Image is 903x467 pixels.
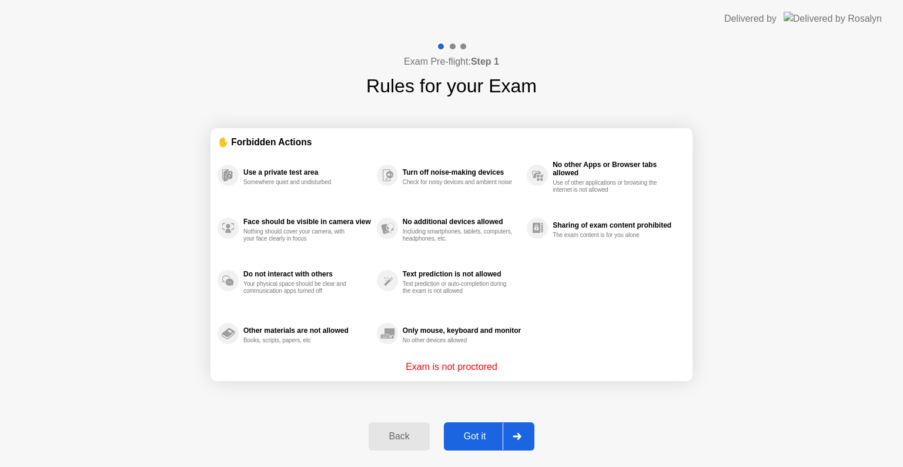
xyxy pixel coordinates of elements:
div: ✋ Forbidden Actions [218,135,685,149]
div: Face should be visible in camera view [243,218,371,226]
h1: Rules for your Exam [366,72,537,100]
div: Text prediction or auto-completion during the exam is not allowed [403,281,514,295]
button: Got it [444,422,534,451]
h4: Exam Pre-flight: [404,55,499,69]
p: Exam is not proctored [406,360,497,374]
div: Do not interact with others [243,270,371,278]
div: Turn off noise-making devices [403,168,521,176]
div: No other Apps or Browser tabs allowed [553,161,680,177]
img: Delivered by Rosalyn [784,12,882,25]
div: Only mouse, keyboard and monitor [403,326,521,335]
div: Delivered by [724,12,777,26]
div: Use of other applications or browsing the internet is not allowed [553,179,664,194]
div: Somewhere quiet and undisturbed [243,179,354,186]
div: No other devices allowed [403,337,514,344]
div: No additional devices allowed [403,218,521,226]
div: Got it [447,431,503,442]
div: Including smartphones, tablets, computers, headphones, etc. [403,228,514,242]
div: Your physical space should be clear and communication apps turned off [243,281,354,295]
div: Back [372,431,426,442]
div: Check for noisy devices and ambient noise [403,179,514,186]
b: Step 1 [471,56,499,66]
div: Text prediction is not allowed [403,270,521,278]
div: Books, scripts, papers, etc [243,337,354,344]
div: Nothing should cover your camera, with your face clearly in focus [243,228,354,242]
div: Sharing of exam content prohibited [553,221,680,229]
div: Other materials are not allowed [243,326,371,335]
div: Use a private test area [243,168,371,176]
div: The exam content is for you alone [553,232,664,239]
button: Back [369,422,429,451]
